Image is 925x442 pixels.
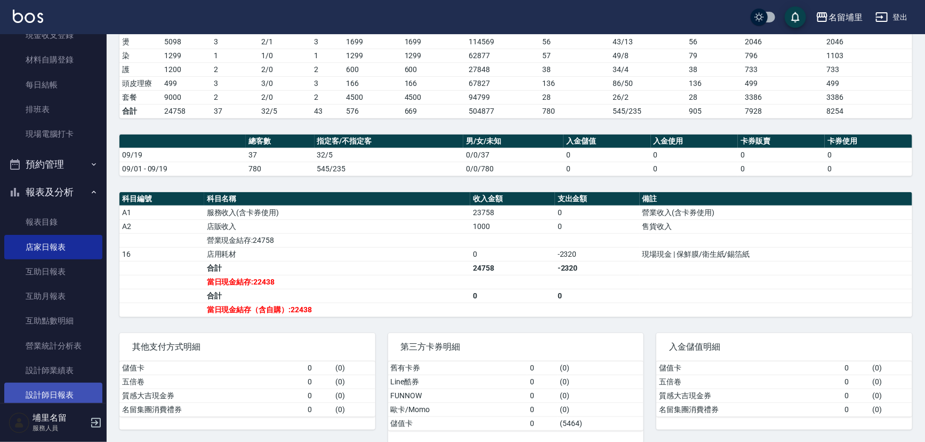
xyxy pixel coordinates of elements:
td: -2320 [555,261,640,275]
td: 1 / 0 [259,49,311,62]
img: Logo [13,10,43,23]
td: 1699 [343,35,401,49]
td: 43 / 13 [610,35,687,49]
td: 現場現金 | 保鮮膜/衛生紙/錫箔紙 [640,247,912,261]
td: 16 [119,247,204,261]
td: 0 [842,375,870,389]
td: 09/01 - 09/19 [119,162,246,176]
div: 名留埔里 [829,11,863,24]
td: 600 [402,62,466,76]
td: 0 [527,402,557,416]
td: A1 [119,206,204,219]
img: Person [9,412,30,433]
a: 報表目錄 [4,210,102,234]
td: ( 0 ) [870,375,912,389]
a: 設計師業績表 [4,358,102,383]
td: 2 [212,90,259,104]
td: 23758 [470,206,555,219]
td: 733 [824,62,912,76]
th: 科目編號 [119,192,204,206]
td: 燙 [119,35,162,49]
td: 3386 [824,90,912,104]
td: 合計 [119,104,162,118]
td: 545/235 [610,104,687,118]
td: 2 [311,90,344,104]
th: 男/女/未知 [463,135,564,148]
td: 染 [119,49,162,62]
td: 0 [825,162,912,176]
th: 支出金額 [555,192,640,206]
td: 0 [305,375,332,389]
td: 3 [311,35,344,49]
button: 報表及分析 [4,178,102,206]
td: 當日現金結存:22438 [204,275,470,289]
td: 94799 [466,90,540,104]
td: 0 [305,361,332,375]
th: 卡券販賣 [738,135,825,148]
td: ( 0 ) [558,375,644,389]
td: ( 0 ) [870,402,912,416]
td: 3 [311,76,344,90]
table: a dense table [119,192,912,317]
span: 入金儲值明細 [669,342,899,352]
td: 38 [687,62,743,76]
td: 2 [212,62,259,76]
td: 796 [742,49,824,62]
td: 545/235 [315,162,464,176]
span: 第三方卡券明細 [401,342,631,352]
td: 0 [527,361,557,375]
td: 905 [687,104,743,118]
td: ( 0 ) [558,361,644,375]
td: 166 [343,76,401,90]
th: 總客數 [246,135,315,148]
a: 營業統計分析表 [4,334,102,358]
td: 24758 [162,104,211,118]
td: 669 [402,104,466,118]
td: 86 / 50 [610,76,687,90]
td: FUNNOW [388,389,528,402]
td: 營業現金結存:24758 [204,233,470,247]
a: 店家日報表 [4,235,102,259]
a: 設計師日報表 [4,383,102,407]
td: 0 [527,375,557,389]
td: 1 [311,49,344,62]
td: 2 [311,62,344,76]
td: 0 [470,289,555,303]
td: 499 [162,76,211,90]
td: 9000 [162,90,211,104]
td: 0/0/37 [463,148,564,162]
th: 卡券使用 [825,135,912,148]
td: 合計 [204,261,470,275]
td: 28 [540,90,610,104]
td: 0 [651,148,738,162]
td: 名留集團消費禮券 [656,402,842,416]
td: 五倍卷 [119,375,305,389]
td: 0 [527,416,557,430]
th: 指定客/不指定客 [315,135,464,148]
td: 576 [343,104,401,118]
td: 0 [564,162,650,176]
th: 收入金額 [470,192,555,206]
td: 0 [527,389,557,402]
td: 4500 [343,90,401,104]
td: 2046 [742,35,824,49]
td: 店販收入 [204,219,470,233]
td: 當日現金結存（含自購）:22438 [204,303,470,317]
td: 售貨收入 [640,219,912,233]
button: save [785,6,806,28]
td: 名留集團消費禮券 [119,402,305,416]
td: 504877 [466,104,540,118]
td: 服務收入(含卡券使用) [204,206,470,219]
td: 38 [540,62,610,76]
a: 每日結帳 [4,73,102,97]
td: 114569 [466,35,540,49]
td: 37 [212,104,259,118]
td: 店用耗材 [204,247,470,261]
td: ( 5464 ) [558,416,644,430]
td: 質感大吉現金券 [119,389,305,402]
td: 1 [212,49,259,62]
td: 合計 [204,289,470,303]
table: a dense table [119,361,375,417]
td: 24758 [470,261,555,275]
td: 43 [311,104,344,118]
